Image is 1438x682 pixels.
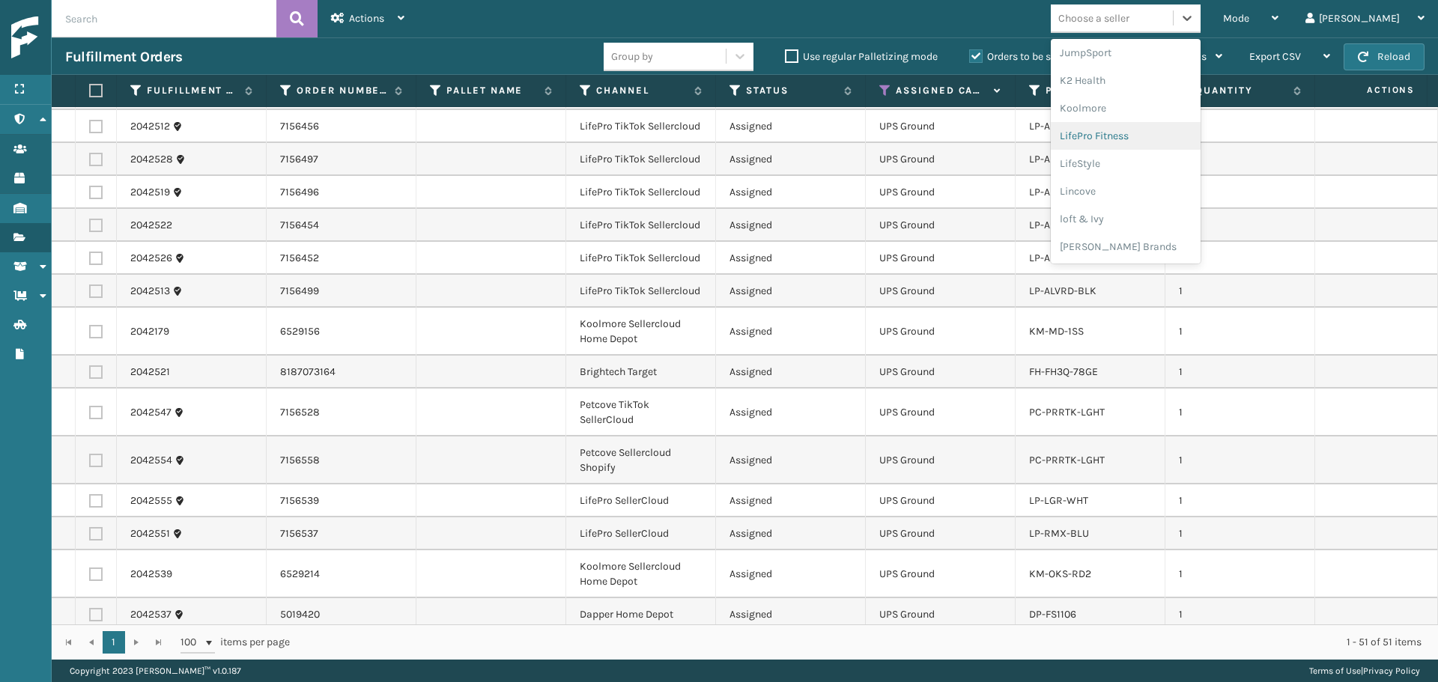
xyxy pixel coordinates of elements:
[1344,43,1425,70] button: Reload
[866,110,1016,143] td: UPS Ground
[1051,205,1201,233] div: loft & Ivy
[866,176,1016,209] td: UPS Ground
[297,84,387,97] label: Order Number
[866,143,1016,176] td: UPS Ground
[866,356,1016,389] td: UPS Ground
[969,50,1114,63] label: Orders to be shipped [DATE]
[103,631,125,654] a: 1
[566,143,716,176] td: LifePro TikTok Sellercloud
[566,436,716,484] td: Petcove Sellercloud Shopify
[566,209,716,242] td: LifePro TikTok Sellercloud
[866,598,1016,631] td: UPS Ground
[1195,84,1286,97] label: Quantity
[267,176,416,209] td: 7156496
[1165,110,1315,143] td: 1
[566,356,716,389] td: Brightech Target
[147,84,237,97] label: Fulfillment Order Id
[866,389,1016,436] td: UPS Ground
[130,119,170,134] a: 2042512
[180,631,290,654] span: items per page
[1165,242,1315,275] td: 1
[1165,484,1315,517] td: 1
[1051,94,1201,122] div: Koolmore
[566,242,716,275] td: LifePro TikTok Sellercloud
[130,324,169,339] a: 2042179
[130,152,173,167] a: 2042528
[566,550,716,598] td: Koolmore Sellercloud Home Depot
[716,308,866,356] td: Assigned
[716,209,866,242] td: Assigned
[1165,598,1315,631] td: 1
[716,242,866,275] td: Assigned
[566,389,716,436] td: Petcove TikTok SellerCloud
[716,550,866,598] td: Assigned
[349,12,384,25] span: Actions
[130,567,172,582] a: 2042539
[130,607,172,622] a: 2042537
[1165,209,1315,242] td: 1
[130,493,172,508] a: 2042555
[130,365,170,380] a: 2042521
[566,484,716,517] td: LifePro SellerCloud
[1029,284,1096,297] a: LP-ALVRD-BLK
[611,49,653,64] div: Group by
[1363,666,1420,676] a: Privacy Policy
[896,84,986,97] label: Assigned Carrier Service
[1165,389,1315,436] td: 1
[267,484,416,517] td: 7156539
[566,275,716,308] td: LifePro TikTok Sellercloud
[267,436,416,484] td: 7156558
[267,308,416,356] td: 6529156
[866,517,1016,550] td: UPS Ground
[716,436,866,484] td: Assigned
[566,176,716,209] td: LifePro TikTok Sellercloud
[267,356,416,389] td: 8187073164
[1165,308,1315,356] td: 1
[1051,150,1201,177] div: LifeStyle
[866,436,1016,484] td: UPS Ground
[1029,186,1096,198] a: LP-ALVRD-BLK
[267,110,416,143] td: 7156456
[716,143,866,176] td: Assigned
[70,660,241,682] p: Copyright 2023 [PERSON_NAME]™ v 1.0.187
[1029,494,1088,507] a: LP-LGR-WHT
[1165,550,1315,598] td: 1
[130,405,172,420] a: 2042547
[1029,567,1091,580] a: KM-OKS-RD2
[130,284,170,299] a: 2042513
[1223,12,1249,25] span: Mode
[716,484,866,517] td: Assigned
[716,598,866,631] td: Assigned
[1165,436,1315,484] td: 1
[130,526,170,541] a: 2042551
[267,517,416,550] td: 7156537
[1029,252,1096,264] a: LP-ALVRD-BLK
[130,218,172,233] a: 2042522
[1029,219,1096,231] a: LP-ALVRD-BLK
[1165,143,1315,176] td: 1
[566,598,716,631] td: Dapper Home Depot
[716,517,866,550] td: Assigned
[1309,666,1361,676] a: Terms of Use
[1320,78,1424,103] span: Actions
[716,176,866,209] td: Assigned
[1165,176,1315,209] td: 1
[65,48,182,66] h3: Fulfillment Orders
[267,143,416,176] td: 7156497
[1029,454,1105,466] a: PC-PRRTK-LGHT
[1165,275,1315,308] td: 1
[311,635,1422,650] div: 1 - 51 of 51 items
[1029,325,1084,338] a: KM-MD-1SS
[566,308,716,356] td: Koolmore Sellercloud Home Depot
[596,84,687,97] label: Channel
[446,84,537,97] label: Pallet Name
[866,242,1016,275] td: UPS Ground
[1029,608,1076,621] a: DP-FS1106
[866,275,1016,308] td: UPS Ground
[866,209,1016,242] td: UPS Ground
[1029,527,1089,540] a: LP-RMX-BLU
[1029,406,1105,418] a: PC-PRRTK-LGHT
[716,389,866,436] td: Assigned
[866,484,1016,517] td: UPS Ground
[11,16,146,59] img: logo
